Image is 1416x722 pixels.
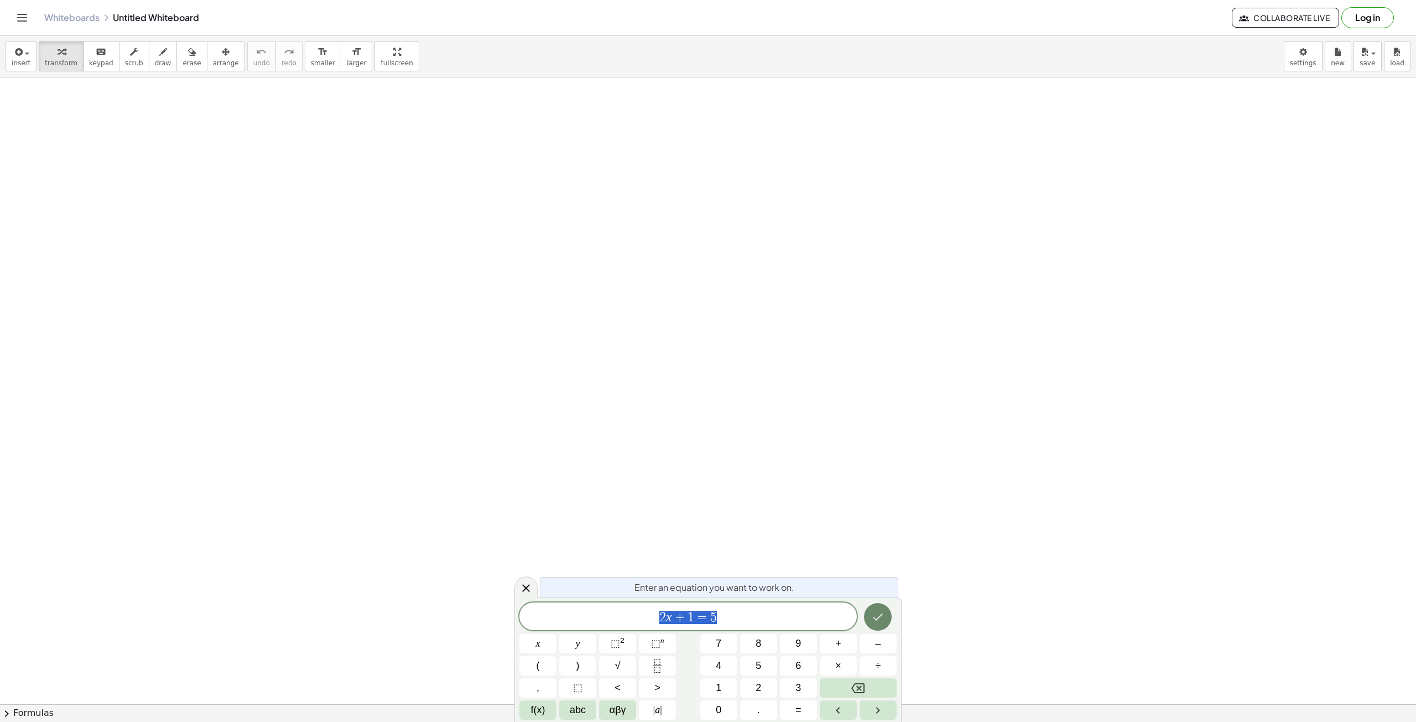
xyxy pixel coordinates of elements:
span: y [576,636,580,651]
button: Greater than [639,678,676,698]
button: redoredo [275,41,303,71]
button: format_sizesmaller [305,41,341,71]
span: arrange [213,59,239,67]
button: fullscreen [374,41,419,71]
button: Superscript [639,634,676,653]
button: Fraction [639,656,676,676]
button: , [519,678,556,698]
span: ⬚ [611,638,620,649]
button: erase [176,41,207,71]
span: , [537,681,539,695]
span: = [795,703,801,718]
button: settings [1284,41,1323,71]
i: format_size [317,45,328,59]
span: 6 [795,658,801,673]
span: keypad [89,59,113,67]
button: Square root [599,656,636,676]
span: 0 [716,703,721,718]
button: 1 [700,678,737,698]
span: a [653,703,662,718]
span: x [536,636,540,651]
button: Equals [780,700,817,720]
span: erase [183,59,201,67]
a: Whiteboards [44,12,100,23]
button: draw [149,41,178,71]
span: transform [45,59,77,67]
button: 4 [700,656,737,676]
span: 1 [688,611,694,624]
span: ÷ [876,658,881,673]
button: Log in [1341,7,1394,28]
button: transform [39,41,84,71]
button: Divide [860,656,897,676]
span: ) [576,658,580,673]
span: > [654,681,660,695]
button: ( [519,656,556,676]
span: | [653,704,655,715]
span: 2 [756,681,761,695]
span: 1 [716,681,721,695]
button: y [559,634,596,653]
button: insert [6,41,37,71]
button: keyboardkeypad [83,41,119,71]
button: Greek alphabet [599,700,636,720]
sup: n [660,636,664,645]
button: Absolute value [639,700,676,720]
var: x [666,610,672,624]
span: 9 [795,636,801,651]
span: × [835,658,841,673]
button: new [1325,41,1351,71]
span: abc [570,703,586,718]
button: ) [559,656,596,676]
span: draw [155,59,171,67]
button: Functions [519,700,556,720]
span: larger [347,59,366,67]
button: save [1353,41,1382,71]
span: insert [12,59,30,67]
span: scrub [125,59,143,67]
span: 7 [716,636,721,651]
i: redo [284,45,294,59]
span: Collaborate Live [1241,13,1330,23]
button: 8 [740,634,777,653]
span: load [1390,59,1404,67]
button: x [519,634,556,653]
button: Alphabet [559,700,596,720]
span: 3 [795,681,801,695]
button: 3 [780,678,817,698]
button: Toggle navigation [13,9,31,27]
button: arrange [207,41,245,71]
span: + [672,611,688,624]
span: 8 [756,636,761,651]
button: Left arrow [820,700,857,720]
span: smaller [311,59,335,67]
span: Enter an equation you want to work on. [634,581,794,594]
span: ⬚ [651,638,660,649]
span: settings [1290,59,1316,67]
button: 2 [740,678,777,698]
span: ( [537,658,540,673]
i: undo [256,45,267,59]
span: new [1331,59,1345,67]
span: fullscreen [381,59,413,67]
span: = [694,611,710,624]
span: 5 [710,611,717,624]
span: 2 [659,611,666,624]
button: Placeholder [559,678,596,698]
button: . [740,700,777,720]
span: ⬚ [573,681,582,695]
span: undo [253,59,270,67]
span: – [875,636,881,651]
span: 5 [756,658,761,673]
sup: 2 [620,636,624,645]
button: Times [820,656,857,676]
span: | [660,704,662,715]
button: Done [864,603,892,631]
span: 4 [716,658,721,673]
button: 9 [780,634,817,653]
i: format_size [351,45,362,59]
i: keyboard [96,45,106,59]
button: undoundo [247,41,276,71]
button: load [1384,41,1410,71]
button: Plus [820,634,857,653]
